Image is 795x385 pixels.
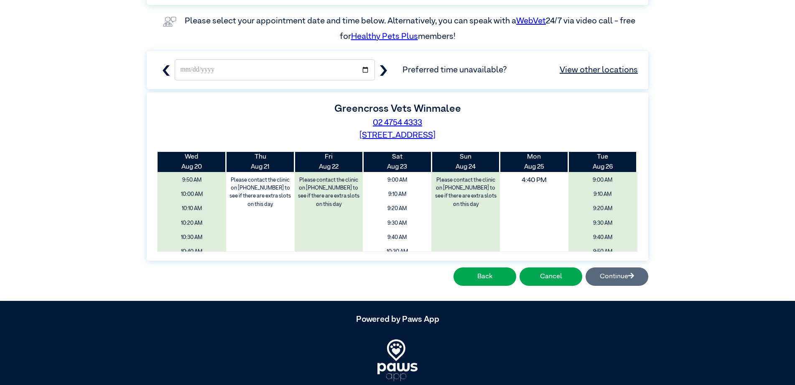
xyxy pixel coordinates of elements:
span: 10:20 AM [161,217,223,229]
span: 9:00 AM [366,174,428,186]
label: Please contact the clinic on [PHONE_NUMBER] to see if there are extra slots on this day [296,174,362,210]
span: 10:10 AM [161,203,223,215]
span: 10:00 AM [161,188,223,200]
span: 4:40 PM [493,172,575,188]
span: 9:20 AM [571,203,634,215]
th: Aug 26 [568,152,637,172]
label: Please select your appointment date and time below. Alternatively, you can speak with a 24/7 via ... [185,17,637,40]
th: Aug 23 [363,152,431,172]
a: 02 4754 4333 [373,118,422,127]
button: Cancel [520,267,582,286]
span: 9:20 AM [366,203,428,215]
a: Healthy Pets Plus [351,32,418,41]
span: 10:40 AM [161,246,223,258]
h5: Powered by Paws App [147,314,648,324]
span: 9:50 AM [571,246,634,258]
th: Aug 20 [158,152,226,172]
span: 9:10 AM [366,188,428,200]
img: PawsApp [377,339,418,381]
span: 9:30 AM [571,217,634,229]
span: 9:40 AM [571,231,634,244]
span: 9:50 AM [161,174,223,186]
a: WebVet [516,17,546,25]
a: [STREET_ADDRESS] [359,131,436,139]
th: Aug 24 [431,152,500,172]
span: 9:40 AM [366,231,428,244]
label: Please contact the clinic on [PHONE_NUMBER] to see if there are extra slots on this day [432,174,499,210]
span: 10:30 AM [366,246,428,258]
th: Aug 25 [500,152,568,172]
label: Greencross Vets Winmalee [334,104,461,114]
span: 9:10 AM [571,188,634,200]
label: Please contact the clinic on [PHONE_NUMBER] to see if there are extra slots on this day [227,174,294,210]
button: Back [454,267,516,286]
span: Preferred time unavailable? [403,64,638,76]
a: View other locations [560,64,638,76]
span: 9:00 AM [571,174,634,186]
span: 9:30 AM [366,217,428,229]
img: vet [160,13,180,30]
span: 10:30 AM [161,231,223,244]
th: Aug 21 [226,152,295,172]
th: Aug 22 [295,152,363,172]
